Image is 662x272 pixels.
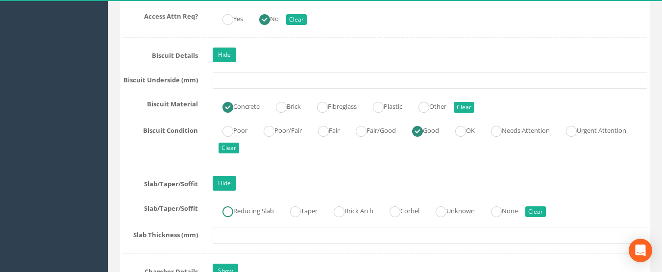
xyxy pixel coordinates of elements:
label: Corbel [380,203,419,217]
label: Biscuit Details [115,48,205,60]
label: None [481,203,518,217]
label: Fair [308,123,340,137]
label: Taper [280,203,318,217]
button: Clear [525,206,546,217]
label: Brick [266,99,301,113]
label: Slab/Taper/Soffit [115,176,205,189]
label: Plastic [363,99,402,113]
label: Biscuit Underside (mm) [115,72,205,85]
label: Yes [213,11,243,25]
label: Poor [213,123,247,137]
label: Fair/Good [346,123,396,137]
label: Needs Attention [481,123,550,137]
label: Brick Arch [324,203,373,217]
a: Hide [213,176,236,191]
label: Unknown [426,203,475,217]
a: Hide [213,48,236,62]
label: OK [445,123,475,137]
label: Slab Thickness (mm) [115,227,205,240]
label: Biscuit Material [115,96,205,109]
label: Poor/Fair [254,123,302,137]
label: Other [409,99,446,113]
label: Concrete [213,99,260,113]
label: Good [402,123,439,137]
button: Clear [286,14,307,25]
label: Slab/Taper/Soffit [115,200,205,213]
label: Biscuit Condition [115,123,205,135]
label: Fibreglass [307,99,357,113]
label: Access Attn Req? [115,8,205,21]
button: Clear [454,102,474,113]
label: Reducing Slab [213,203,274,217]
button: Clear [219,143,239,153]
label: Urgent Attention [556,123,626,137]
label: No [249,11,279,25]
div: Open Intercom Messenger [629,239,652,262]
